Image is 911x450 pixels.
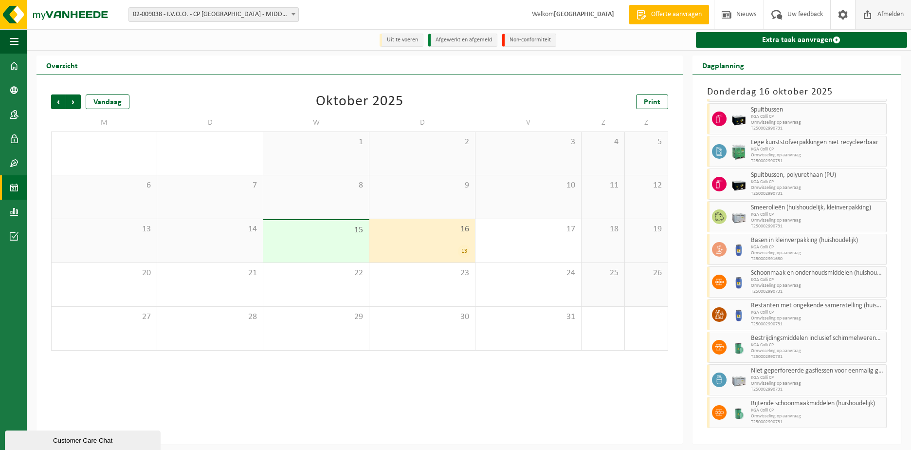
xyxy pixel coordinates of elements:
td: M [51,114,157,131]
span: 30 [374,312,470,322]
span: Restanten met ongekende samenstelling (huishoudelijk) [751,302,884,310]
a: Print [636,94,668,109]
h3: Donderdag 16 oktober 2025 [707,85,887,99]
span: 22 [268,268,364,279]
span: 24 [480,268,576,279]
span: 20 [56,268,152,279]
span: KGA Colli CP [751,408,884,413]
span: Omwisseling op aanvraag [751,185,884,191]
div: Vandaag [86,94,129,109]
span: Smeerolieën (huishoudelijk, kleinverpakking) [751,204,884,212]
span: 4 [586,137,619,148]
span: 1 [268,137,364,148]
img: PB-OT-0120-HPE-00-02 [731,307,746,322]
span: Volgende [66,94,81,109]
td: Z [625,114,668,131]
span: 15 [268,225,364,236]
span: T250002990731 [751,321,884,327]
span: KGA Colli CP [751,114,884,120]
img: PB-LB-0680-HPE-GY-11 [731,209,746,224]
span: T250002990731 [751,224,884,229]
span: 3 [480,137,576,148]
span: 02-009038 - I.V.O.O. - CP MIDDELKERKE - MIDDELKERKE [128,7,299,22]
span: Vorige [51,94,66,109]
span: 23 [374,268,470,279]
span: Omwisseling op aanvraag [751,218,884,224]
span: 27 [56,312,152,322]
h2: Dagplanning [692,56,754,75]
td: V [475,114,582,131]
strong: [GEOGRAPHIC_DATA] [554,11,614,18]
span: KGA Colli CP [751,342,884,348]
span: Omwisseling op aanvraag [751,348,884,354]
span: 7 [162,180,258,191]
span: Basen in kleinverpakking (huishoudelijk) [751,237,884,244]
span: T250002991630 [751,256,884,262]
span: T250002990731 [751,191,884,197]
span: Omwisseling op aanvraag [751,413,884,419]
span: 31 [480,312,576,322]
span: KGA Colli CP [751,179,884,185]
span: 6 [56,180,152,191]
li: Afgewerkt en afgemeld [428,34,497,47]
img: PB-LB-0680-HPE-GY-11 [731,373,746,387]
span: Print [644,98,660,106]
span: Spuitbussen, polyurethaan (PU) [751,171,884,179]
span: 29 [268,312,364,322]
span: Omwisseling op aanvraag [751,283,884,289]
iframe: chat widget [5,429,163,450]
span: T250002990731 [751,158,884,164]
span: KGA Colli CP [751,277,884,283]
span: 17 [480,224,576,235]
span: Omwisseling op aanvraag [751,250,884,256]
span: Bestrijdingsmiddelen inclusief schimmelwerende beschermingsmiddelen (huishoudelijk) [751,335,884,342]
td: D [369,114,475,131]
img: PB-LB-0680-HPE-BK-11 [731,177,746,191]
img: PB-HB-1400-HPE-GN-11 [731,144,746,160]
span: KGA Colli CP [751,375,884,381]
img: PB-OT-0200-MET-00-02 [731,340,746,355]
img: PB-OT-0120-HPE-00-02 [731,275,746,289]
span: KGA Colli CP [751,244,884,250]
span: 10 [480,180,576,191]
a: Offerte aanvragen [629,5,709,24]
li: Uit te voeren [380,34,423,47]
span: Offerte aanvragen [649,10,704,19]
img: PB-LB-0680-HPE-BK-11 [731,112,746,126]
span: 28 [162,312,258,322]
span: 8 [268,180,364,191]
span: T250002990731 [751,354,884,360]
div: 13 [458,245,470,258]
img: PB-OT-0200-MET-00-02 [731,405,746,420]
span: 9 [374,180,470,191]
span: T250002990731 [751,419,884,425]
td: Z [582,114,625,131]
span: KGA Colli CP [751,147,884,152]
span: 13 [56,224,152,235]
span: T250002990731 [751,126,884,131]
span: Lege kunststofverpakkingen niet recycleerbaar [751,139,884,147]
li: Non-conformiteit [502,34,556,47]
a: Extra taak aanvragen [696,32,907,48]
span: 11 [586,180,619,191]
span: Omwisseling op aanvraag [751,316,884,321]
span: Omwisseling op aanvraag [751,152,884,158]
span: Schoonmaak en onderhoudsmiddelen (huishoudelijk) [751,269,884,277]
span: 02-009038 - I.V.O.O. - CP MIDDELKERKE - MIDDELKERKE [129,8,298,21]
span: 18 [586,224,619,235]
span: 25 [586,268,619,279]
span: 14 [162,224,258,235]
span: Niet geperforeerde gasflessen voor eenmalig gebruik (huishoudelijk) [751,367,884,375]
h2: Overzicht [36,56,88,75]
span: KGA Colli CP [751,212,884,218]
div: Oktober 2025 [316,94,403,109]
span: Omwisseling op aanvraag [751,120,884,126]
td: D [157,114,263,131]
span: 5 [630,137,663,148]
span: 19 [630,224,663,235]
span: 12 [630,180,663,191]
span: 26 [630,268,663,279]
td: W [263,114,369,131]
span: T250002990731 [751,289,884,295]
